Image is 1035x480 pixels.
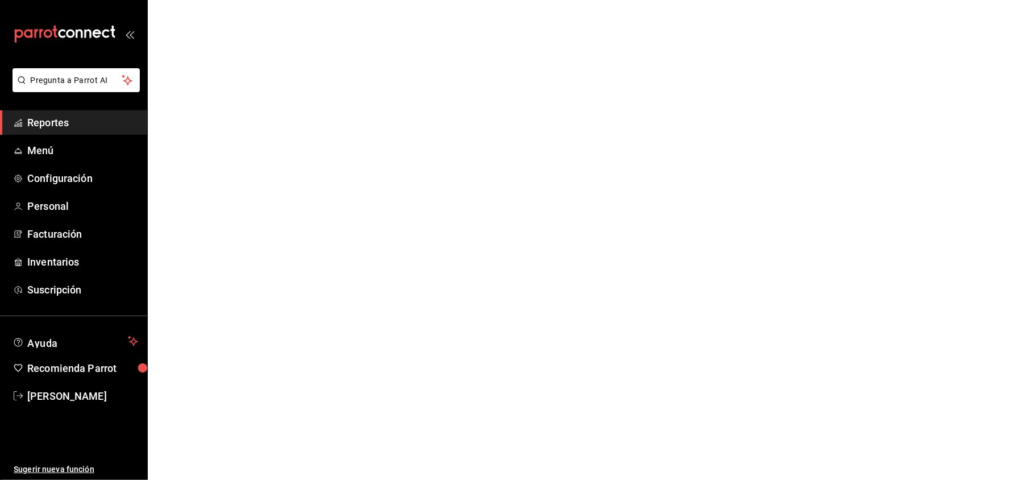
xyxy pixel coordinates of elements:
[27,115,138,130] span: Reportes
[27,361,138,376] span: Recomienda Parrot
[14,464,138,475] span: Sugerir nueva función
[27,171,138,186] span: Configuración
[31,75,122,86] span: Pregunta a Parrot AI
[27,143,138,158] span: Menú
[125,30,134,39] button: open_drawer_menu
[27,334,123,348] span: Ayuda
[13,68,140,92] button: Pregunta a Parrot AI
[27,254,138,270] span: Inventarios
[27,282,138,297] span: Suscripción
[27,198,138,214] span: Personal
[27,226,138,242] span: Facturación
[27,388,138,404] span: [PERSON_NAME]
[8,82,140,94] a: Pregunta a Parrot AI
